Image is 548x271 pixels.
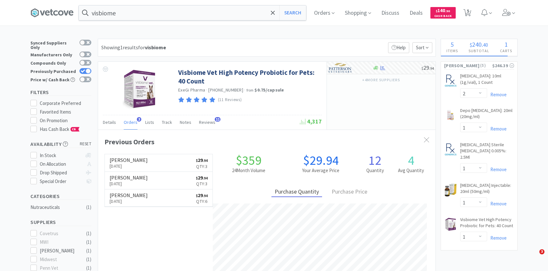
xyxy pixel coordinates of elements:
div: Covetrus [40,230,79,237]
a: [PERSON_NAME][DATE]$29.94Qty:3 [105,172,212,189]
h1: $359 [213,154,285,167]
p: [DATE] [110,180,148,187]
span: · [244,87,245,93]
iframe: Intercom live chat [526,249,542,265]
span: 3 [137,117,141,122]
span: $ [196,194,198,198]
a: [MEDICAL_DATA]: 10ml (1g/vial), 1 Count [460,73,514,88]
span: ( 5 ) [479,62,492,69]
h6: [PERSON_NAME] [110,193,148,198]
span: Has Cash Back [40,126,80,132]
div: On Allocation [40,160,82,168]
span: [PERSON_NAME] [444,62,479,69]
span: $ [196,176,198,180]
img: e9723ec4d0904896bc6acf7e937046f3_55388.jpeg [444,184,457,196]
div: Price w/ Cash Back [30,76,76,82]
a: Visbiome Vet High Potency Probiotic for Pets: 40 Count [178,68,320,86]
h6: [PERSON_NAME] [110,157,148,163]
div: . [463,41,494,48]
a: Remove [487,201,507,207]
span: 5 [451,40,454,48]
div: Purchase Price [328,187,370,197]
h1: 4 [393,154,429,167]
div: On Promotion [40,117,92,124]
span: 29 [196,174,208,181]
a: Remove [487,166,507,172]
h4: Subtotal [463,48,494,54]
span: Sort [412,42,432,53]
span: Notes [180,119,191,125]
span: $ [196,158,198,163]
span: CB [71,127,77,131]
div: Nutraceuticals [30,203,82,211]
div: Showing 1 results [101,44,166,52]
a: Remove [487,92,507,98]
a: Deals [407,10,425,16]
span: 40 [483,42,488,48]
h5: Availability [30,140,91,148]
div: Compounds Only [30,60,76,65]
h1: $29.94 [285,154,357,167]
h2: Quantity [357,167,393,174]
h4: Carts [494,48,517,54]
a: [PERSON_NAME][DATE]$29.94Qty:3 [105,154,212,172]
span: 3 [539,249,544,254]
span: 1 [504,40,508,48]
span: $ [436,9,437,13]
span: [PHONE_NUMBER] [208,87,243,93]
a: $140.90Cash Back [430,4,456,21]
span: $ [470,42,472,48]
a: Discuss [379,10,402,16]
img: 19d3063c2ef94a8e85ff6507b020a429_313262.png [122,68,157,110]
span: reset [80,141,92,147]
a: 5 [461,11,474,17]
div: ( 1 ) [86,256,91,263]
a: Remove [487,126,507,132]
span: . 94 [429,66,434,71]
span: 4,317 [300,118,322,125]
div: Special Order [40,178,82,185]
span: . 90 [445,9,450,13]
span: $ [421,66,423,71]
p: [DATE] [110,198,148,205]
h2: Avg Quantity [393,167,429,174]
span: Lists [145,119,154,125]
span: . 94 [203,176,208,180]
span: Reviews [199,119,215,125]
img: f2ebca473e4f46759fe437d82008835a_80948.jpeg [444,109,457,122]
h5: Suppliers [30,219,91,226]
div: Synced Suppliers Only [30,40,76,50]
div: Midwest [40,256,79,263]
div: ( 1 ) [86,247,91,255]
h6: [PERSON_NAME] [110,175,148,180]
span: 29 [421,64,434,71]
div: Manufacturers Only [30,52,76,57]
span: . 94 [203,158,208,163]
div: $246.39 [492,62,514,69]
a: [MEDICAL_DATA] Sterile [MEDICAL_DATA] 0.005%: 2.5Ml [460,142,514,163]
span: Cash Back [434,14,452,19]
span: 29 [196,192,208,198]
div: Previous Orders [104,136,429,147]
span: · [206,87,207,93]
span: from [246,88,253,92]
p: [DATE] [110,163,148,170]
span: 29 [196,157,208,163]
span: 240 [472,40,482,48]
div: Drop Shipped [40,169,82,177]
p: Qty: 6 [196,198,208,205]
a: Depo [MEDICAL_DATA]: 20ml (20mg/ml) [460,108,514,123]
div: ( 1 ) [86,203,91,211]
span: Details [103,119,116,125]
div: ( 1 ) [86,238,91,246]
div: ( 1 ) [86,230,91,237]
div: MWI [40,238,79,246]
a: ExeGi Pharma [178,87,205,93]
div: [PERSON_NAME] [40,247,79,255]
a: Visbiome Vet High Potency Probiotic for Pets: 40 Count [460,217,514,232]
img: 6a0ce696948942228708fd97a0345ac8_575413.jpeg [444,143,457,156]
div: Favorited Items [40,108,92,116]
span: Orders [124,119,137,125]
p: Help [388,42,409,53]
button: +4more suppliers [359,76,403,84]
